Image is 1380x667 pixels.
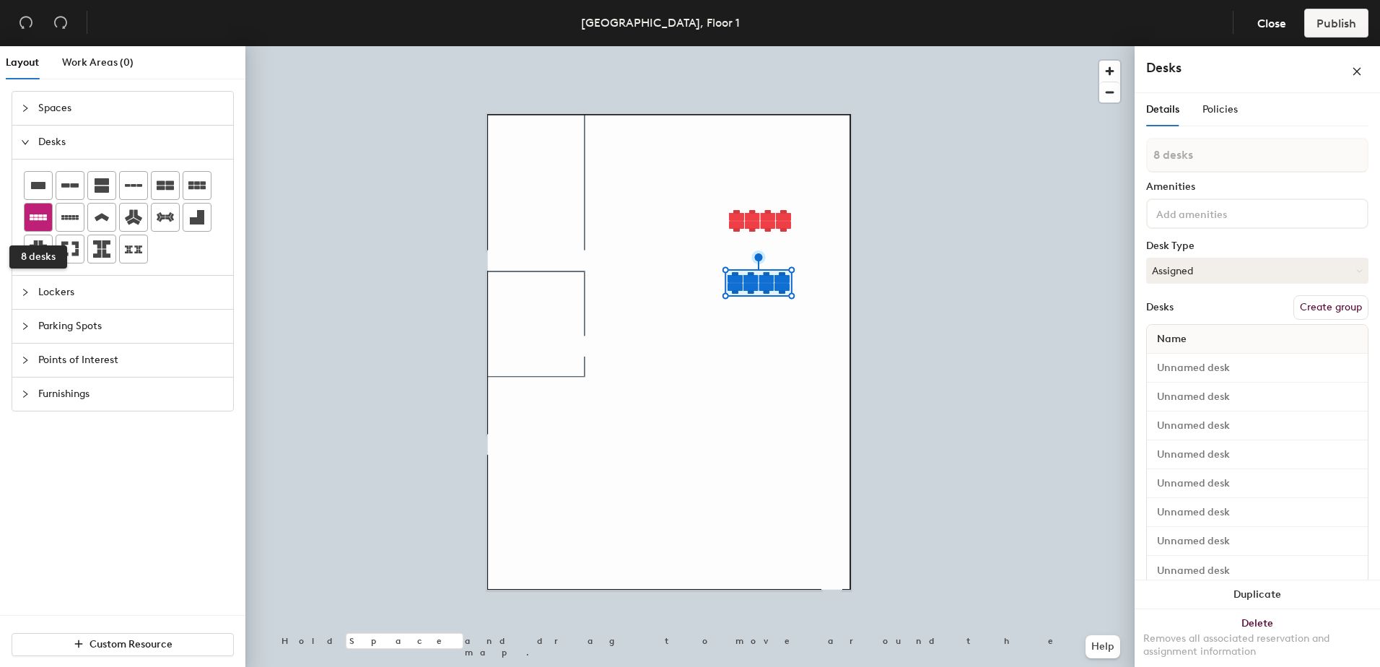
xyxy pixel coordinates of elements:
[12,633,234,656] button: Custom Resource
[6,56,39,69] span: Layout
[21,104,30,113] span: collapsed
[89,638,172,650] span: Custom Resource
[1143,632,1371,658] div: Removes all associated reservation and assignment information
[38,378,224,411] span: Furnishings
[38,92,224,125] span: Spaces
[21,288,30,297] span: collapsed
[21,390,30,398] span: collapsed
[46,9,75,38] button: Redo (⌘ + ⇧ + Z)
[24,203,53,232] button: 8 desks
[1293,295,1368,320] button: Create group
[1150,326,1194,352] span: Name
[1352,66,1362,77] span: close
[21,356,30,365] span: collapsed
[38,126,224,159] span: Desks
[1150,416,1365,436] input: Unnamed desk
[1150,560,1365,580] input: Unnamed desk
[1304,9,1368,38] button: Publish
[1146,302,1174,313] div: Desks
[1150,445,1365,465] input: Unnamed desk
[1135,580,1380,609] button: Duplicate
[21,322,30,331] span: collapsed
[1150,502,1365,523] input: Unnamed desk
[19,15,33,30] span: undo
[1150,387,1365,407] input: Unnamed desk
[1146,258,1368,284] button: Assigned
[62,56,134,69] span: Work Areas (0)
[12,9,40,38] button: Undo (⌘ + Z)
[38,310,224,343] span: Parking Spots
[1146,181,1368,193] div: Amenities
[581,14,740,32] div: [GEOGRAPHIC_DATA], Floor 1
[1146,103,1179,115] span: Details
[1150,531,1365,552] input: Unnamed desk
[1086,635,1120,658] button: Help
[21,138,30,147] span: expanded
[1150,358,1365,378] input: Unnamed desk
[1202,103,1238,115] span: Policies
[38,276,224,309] span: Lockers
[38,344,224,377] span: Points of Interest
[1257,17,1286,30] span: Close
[1245,9,1298,38] button: Close
[1146,240,1368,252] div: Desk Type
[1146,58,1305,77] h4: Desks
[1150,474,1365,494] input: Unnamed desk
[1153,204,1283,222] input: Add amenities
